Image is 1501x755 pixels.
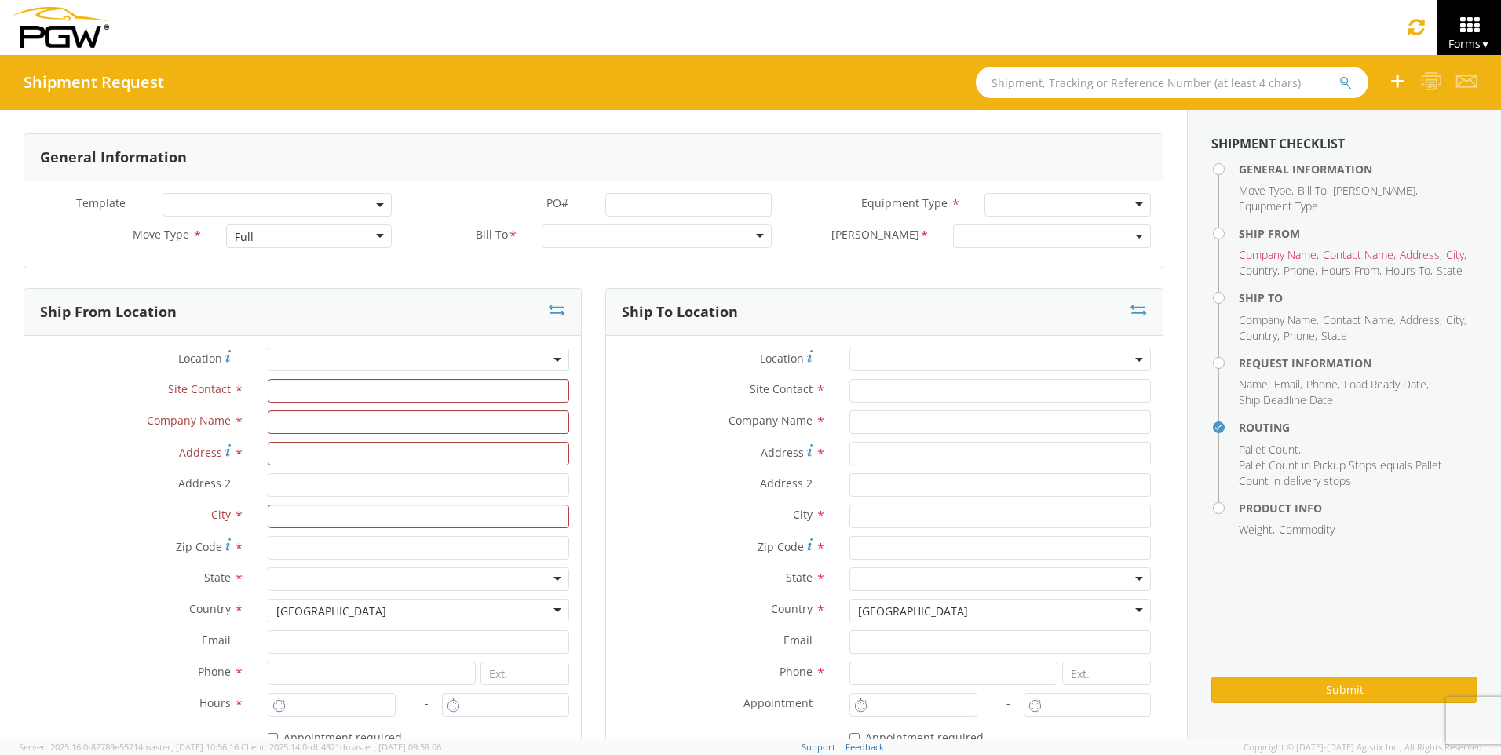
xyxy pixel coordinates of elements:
span: Phone [198,664,231,679]
h3: Ship To Location [622,305,738,320]
li: , [1239,263,1280,279]
span: Address 2 [178,476,231,491]
h4: Shipment Request [24,74,164,91]
span: Move Type [133,227,189,242]
li: , [1239,522,1275,538]
span: Country [1239,263,1277,278]
span: Equipment Type [861,195,948,210]
div: [GEOGRAPHIC_DATA] [858,604,968,619]
span: Phone [1306,377,1338,392]
span: Phone [780,664,813,679]
input: Appointment required [849,733,860,743]
span: [PERSON_NAME] [1333,183,1415,198]
span: Pallet Count [1239,442,1298,457]
span: Zip Code [758,539,804,554]
span: Bill To [1298,183,1327,198]
span: City [793,507,813,522]
span: Company Name [147,413,231,428]
span: State [204,570,231,585]
div: Full [235,229,254,245]
span: State [786,570,813,585]
span: Ship Deadline Date [1239,392,1333,407]
input: Shipment, Tracking or Reference Number (at least 4 chars) [976,67,1368,98]
label: Appointment required [268,728,405,746]
h3: General Information [40,150,187,166]
span: Hours From [1321,263,1379,278]
span: Address [1400,247,1440,262]
span: Zip Code [176,539,222,554]
img: pgw-form-logo-1aaa8060b1cc70fad034.png [12,7,109,48]
span: Copyright © [DATE]-[DATE] Agistix Inc., All Rights Reserved [1244,741,1482,753]
li: , [1344,377,1429,392]
span: Client: 2025.14.0-db4321d [241,741,441,753]
span: Load Ready Date [1344,377,1426,392]
li: , [1306,377,1340,392]
span: Site Contact [168,381,231,396]
span: Move Type [1239,183,1291,198]
a: Support [802,741,835,753]
span: Phone [1284,328,1315,343]
span: Location [760,351,804,366]
h4: Routing [1239,421,1477,433]
span: Site Contact [750,381,813,396]
h4: Ship To [1239,292,1477,304]
span: Contact Name [1323,312,1393,327]
span: Template [76,195,126,210]
span: Location [178,351,222,366]
li: , [1239,442,1301,458]
span: Bill To [476,227,508,245]
li: , [1333,183,1418,199]
span: City [1446,247,1464,262]
span: ▼ [1481,38,1490,51]
span: Company Name [729,413,813,428]
li: , [1446,312,1466,328]
span: City [211,507,231,522]
span: Server: 2025.16.0-82789e55714 [19,741,239,753]
li: , [1239,312,1319,328]
li: , [1386,263,1433,279]
span: Address [1400,312,1440,327]
div: [GEOGRAPHIC_DATA] [276,604,386,619]
span: Email [202,633,231,647]
span: Country [1239,328,1277,343]
span: Name [1239,377,1268,392]
span: Phone [1284,263,1315,278]
span: Equipment Type [1239,199,1318,213]
li: , [1298,183,1329,199]
a: Feedback [845,741,884,753]
li: , [1239,183,1294,199]
span: Contact Name [1323,247,1393,262]
span: Address [761,445,804,460]
span: Appointment [743,695,813,710]
button: Submit [1211,677,1477,703]
li: , [1323,312,1396,328]
h4: Product Info [1239,502,1477,514]
span: master, [DATE] 10:56:16 [143,741,239,753]
span: State [1321,328,1347,343]
span: - [1006,695,1010,710]
span: Hours [199,695,231,710]
li: , [1446,247,1466,263]
span: Bill Code [831,227,919,245]
span: master, [DATE] 09:59:06 [345,741,441,753]
li: , [1239,328,1280,344]
strong: Shipment Checklist [1211,135,1345,152]
li: , [1400,247,1442,263]
span: Commodity [1279,522,1335,537]
input: Ext. [480,662,569,685]
li: , [1284,328,1317,344]
li: , [1239,377,1270,392]
li: , [1284,263,1317,279]
li: , [1239,247,1319,263]
span: Company Name [1239,312,1317,327]
h4: General Information [1239,163,1477,175]
span: Email [783,633,813,647]
input: Appointment required [268,733,278,743]
h3: Ship From Location [40,305,177,320]
li: , [1400,312,1442,328]
span: Forms [1448,36,1490,51]
h4: Ship From [1239,228,1477,239]
span: Company Name [1239,247,1317,262]
h4: Request Information [1239,357,1477,369]
span: Country [771,601,813,616]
